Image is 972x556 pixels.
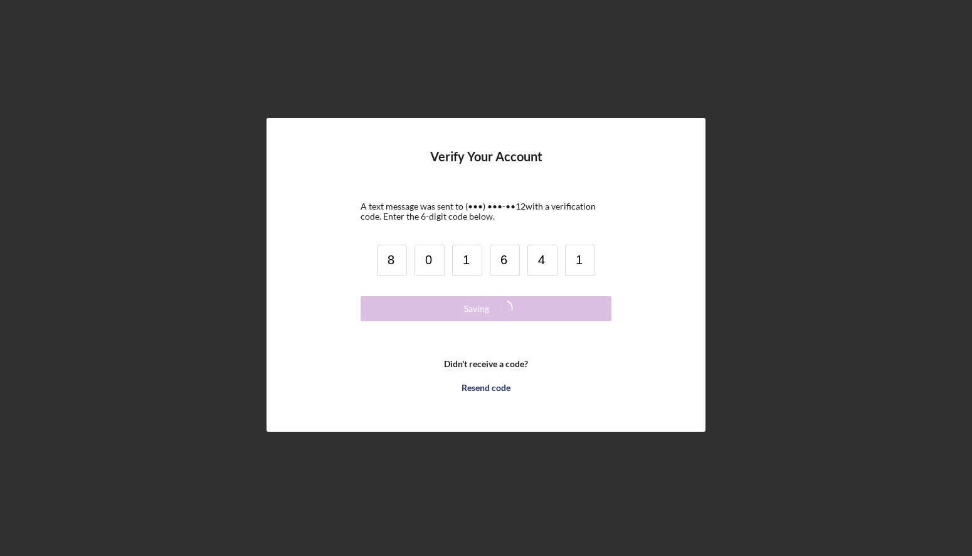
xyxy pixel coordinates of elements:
[361,375,611,400] button: Resend code
[462,375,510,400] div: Resend code
[444,359,528,369] b: Didn't receive a code?
[361,201,611,222] div: A text message was sent to (•••) •••-•• 12 with a verification code. Enter the 6-digit code below.
[361,296,611,321] button: Saving
[464,296,489,321] div: Saving
[430,149,542,183] h4: Verify Your Account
